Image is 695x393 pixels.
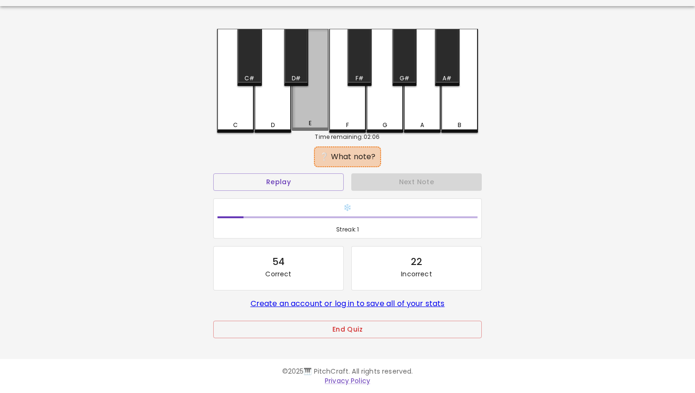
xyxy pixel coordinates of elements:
[309,119,312,128] div: E
[75,367,620,376] p: © 2025 🎹 PitchCraft. All rights reserved.
[213,321,482,338] button: End Quiz
[443,74,452,83] div: A#
[382,121,387,129] div: G
[265,269,291,279] p: Correct
[356,74,364,83] div: F#
[233,121,238,129] div: C
[271,121,275,129] div: D
[401,269,432,279] p: Incorrect
[411,254,422,269] div: 22
[272,254,285,269] div: 54
[217,133,478,141] div: Time remaining: 02:06
[213,173,344,191] button: Replay
[319,151,376,162] div: ❔ What note?
[420,121,424,129] div: A
[292,74,301,83] div: D#
[217,203,478,213] h6: ❄️
[400,74,409,83] div: G#
[251,298,445,309] a: Create an account or log in to save all of your stats
[458,121,461,129] div: B
[244,74,254,83] div: C#
[346,121,349,129] div: F
[217,225,478,234] span: Streak: 1
[325,376,370,385] a: Privacy Policy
